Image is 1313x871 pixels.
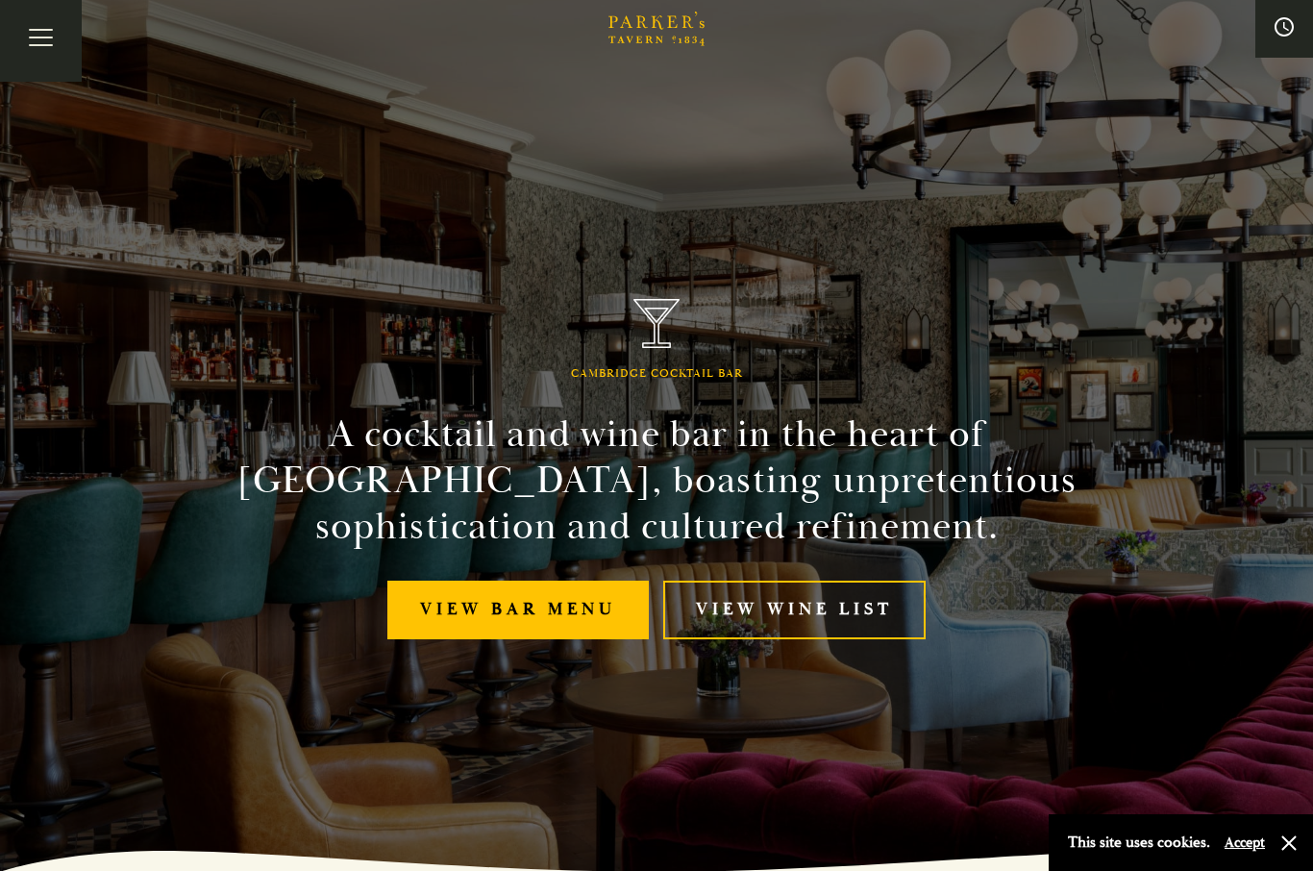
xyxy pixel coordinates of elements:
[1068,829,1210,857] p: This site uses cookies.
[387,581,649,639] a: View bar menu
[1225,834,1265,852] button: Accept
[663,581,926,639] a: View Wine List
[633,299,680,348] img: Parker's Tavern Brasserie Cambridge
[1279,834,1299,853] button: Close and accept
[218,411,1095,550] h2: A cocktail and wine bar in the heart of [GEOGRAPHIC_DATA], boasting unpretentious sophistication ...
[571,367,743,381] h1: Cambridge Cocktail Bar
